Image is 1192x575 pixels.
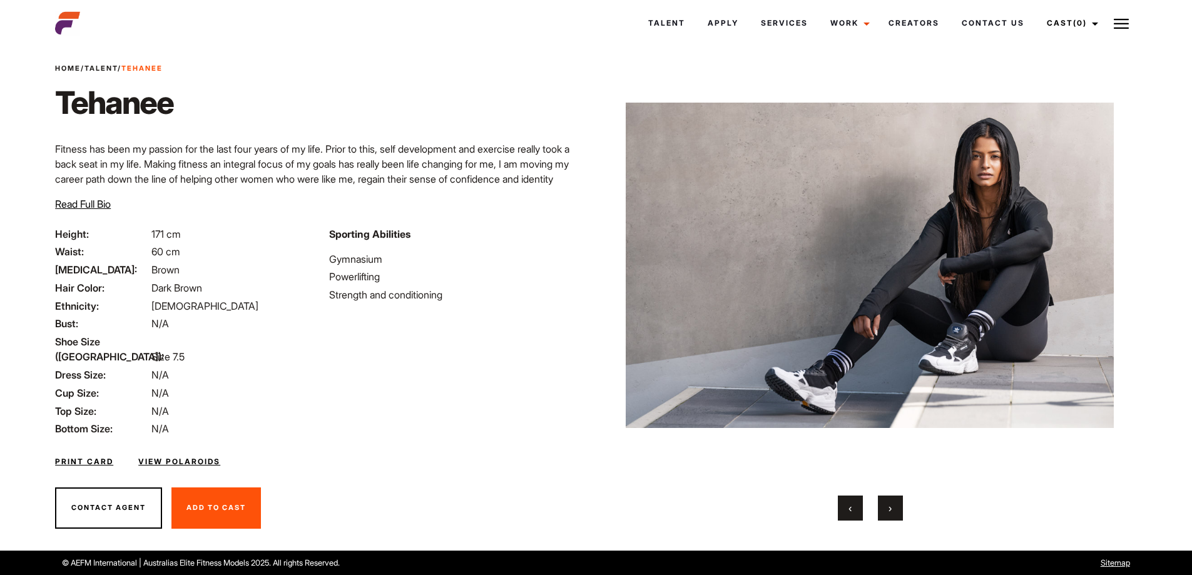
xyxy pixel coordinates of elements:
span: (0) [1073,18,1087,28]
span: N/A [151,369,169,381]
span: / / [55,63,163,74]
span: Brown [151,263,180,276]
span: Hair Color: [55,280,149,295]
button: Read Full Bio [55,196,111,211]
span: Next [889,502,892,514]
a: Services [750,6,819,40]
a: Home [55,64,81,73]
span: [DEMOGRAPHIC_DATA] [151,300,258,312]
a: Apply [696,6,750,40]
button: Contact Agent [55,487,162,529]
span: 171 cm [151,228,181,240]
span: Height: [55,226,149,242]
a: View Polaroids [138,456,220,467]
a: Print Card [55,456,113,467]
span: Size 7.5 [151,350,185,363]
span: Waist: [55,244,149,259]
span: Bottom Size: [55,421,149,436]
li: Gymnasium [329,252,588,267]
a: Work [819,6,877,40]
a: Talent [637,6,696,40]
span: Shoe Size ([GEOGRAPHIC_DATA]): [55,334,149,364]
a: Cast(0) [1036,6,1106,40]
strong: Sporting Abilities [329,228,410,240]
a: Creators [877,6,950,40]
p: © AEFM International | Australias Elite Fitness Models 2025. All rights Reserved. [62,557,678,569]
span: Dress Size: [55,367,149,382]
h1: Tehanee [55,84,173,121]
a: Talent [84,64,118,73]
img: Burger icon [1114,16,1129,31]
span: N/A [151,387,169,399]
span: Add To Cast [186,503,246,512]
span: Cup Size: [55,385,149,400]
span: Ethnicity: [55,298,149,313]
span: [MEDICAL_DATA]: [55,262,149,277]
li: Strength and conditioning [329,287,588,302]
button: Add To Cast [171,487,261,529]
span: Top Size: [55,404,149,419]
span: Read Full Bio [55,198,111,210]
a: Contact Us [950,6,1036,40]
a: Sitemap [1101,558,1130,567]
strong: Tehanee [121,64,163,73]
span: N/A [151,317,169,330]
span: Bust: [55,316,149,331]
span: N/A [151,422,169,435]
li: Powerlifting [329,269,588,284]
span: 60 cm [151,245,180,258]
span: Dark Brown [151,282,202,294]
p: Fitness has been my passion for the last four years of my life. Prior to this, self development a... [55,141,588,216]
span: Previous [848,502,852,514]
img: cropped-aefm-brand-fav-22-square.png [55,11,80,36]
span: N/A [151,405,169,417]
img: Tehanee seated on a grey tiled floor against a soft white grey wall wearing black Adidas matching... [626,49,1114,481]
